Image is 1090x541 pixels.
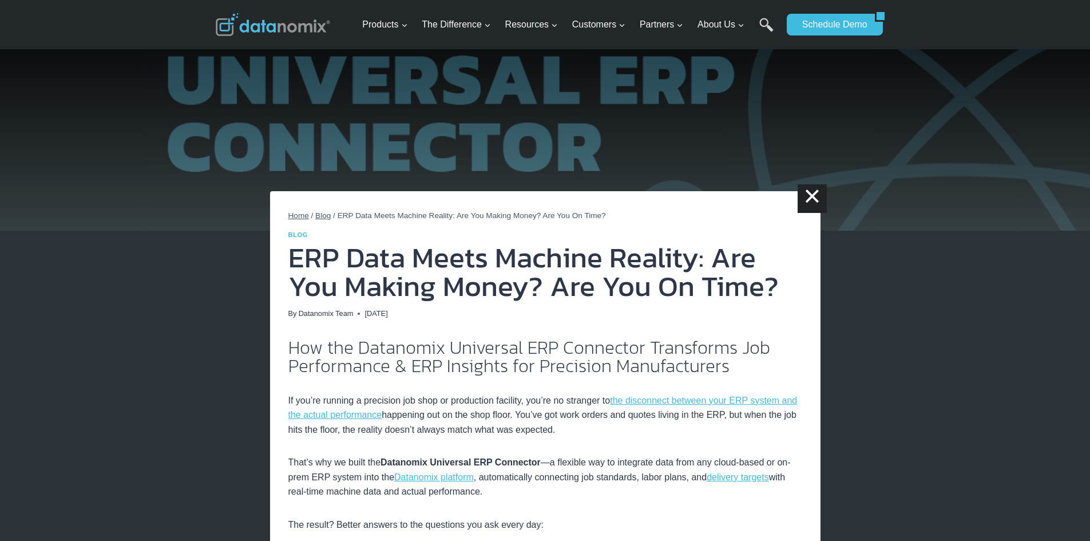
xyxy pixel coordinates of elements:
[798,184,826,213] a: ×
[707,472,769,482] a: delivery targets
[216,13,330,36] img: Datanomix
[288,243,802,301] h1: ERP Data Meets Machine Reality: Are You Making Money? Are You On Time?
[358,6,781,44] nav: Primary Navigation
[362,17,407,32] span: Products
[759,18,774,44] a: Search
[288,455,802,499] p: That’s why we built the —a flexible way to integrate data from any cloud-based or on-prem ERP sys...
[6,306,183,535] iframe: Popup CTA
[505,17,558,32] span: Resources
[697,17,744,32] span: About Us
[422,17,491,32] span: The Difference
[394,472,474,482] a: Datanomix platform
[288,210,802,222] nav: Breadcrumbs
[288,231,308,238] a: Blog
[333,211,335,220] span: /
[311,211,314,220] span: /
[572,17,625,32] span: Customers
[338,211,606,220] span: ERP Data Meets Machine Reality: Are You Making Money? Are You On Time?
[315,211,331,220] a: Blog
[288,308,297,319] span: By
[288,393,802,437] p: If you’re running a precision job shop or production facility, you’re no stranger to happening ou...
[640,17,683,32] span: Partners
[787,14,875,35] a: Schedule Demo
[288,211,309,220] a: Home
[288,338,802,375] h2: How the Datanomix Universal ERP Connector Transforms Job Performance & ERP Insights for Precision...
[288,518,802,532] p: The result? Better answers to the questions you ask every day:
[299,309,354,318] a: Datanomix Team
[364,308,387,319] time: [DATE]
[380,457,541,467] strong: Datanomix Universal ERP Connector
